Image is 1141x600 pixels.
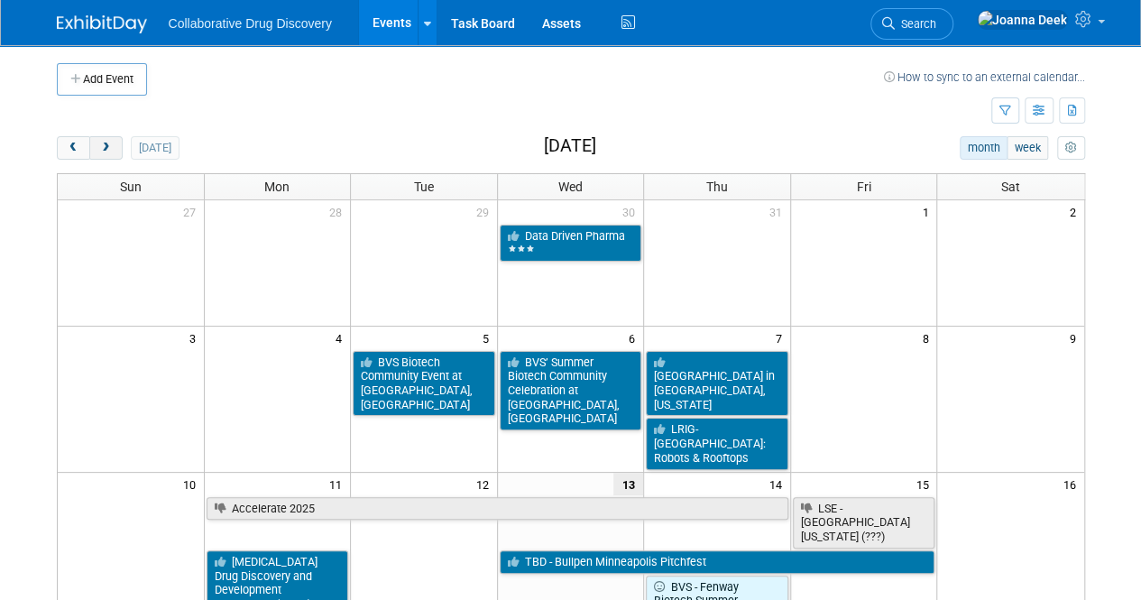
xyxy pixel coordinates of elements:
[131,136,179,160] button: [DATE]
[914,473,936,495] span: 15
[500,351,642,431] a: BVS’ Summer Biotech Community Celebration at [GEOGRAPHIC_DATA], [GEOGRAPHIC_DATA]
[327,473,350,495] span: 11
[613,473,643,495] span: 13
[920,200,936,223] span: 1
[920,327,936,349] span: 8
[327,200,350,223] span: 28
[895,17,936,31] span: Search
[500,550,935,574] a: TBD - Bullpen Minneapolis Pitchfest
[57,15,147,33] img: ExhibitDay
[414,180,434,194] span: Tue
[706,180,728,194] span: Thu
[120,180,142,194] span: Sun
[353,351,495,417] a: BVS Biotech Community Event at [GEOGRAPHIC_DATA], [GEOGRAPHIC_DATA]
[500,225,642,262] a: Data Driven Pharma
[857,180,871,194] span: Fri
[870,8,953,40] a: Search
[1062,473,1084,495] span: 16
[884,70,1085,84] a: How to sync to an external calendar...
[481,327,497,349] span: 5
[768,473,790,495] span: 14
[774,327,790,349] span: 7
[1068,200,1084,223] span: 2
[627,327,643,349] span: 6
[1068,327,1084,349] span: 9
[646,418,788,469] a: LRIG-[GEOGRAPHIC_DATA]: Robots & Rooftops
[543,136,595,156] h2: [DATE]
[621,200,643,223] span: 30
[558,180,583,194] span: Wed
[474,473,497,495] span: 12
[1057,136,1084,160] button: myCustomButton
[960,136,1008,160] button: month
[188,327,204,349] span: 3
[89,136,123,160] button: next
[264,180,290,194] span: Mon
[57,63,147,96] button: Add Event
[181,200,204,223] span: 27
[1065,143,1077,154] i: Personalize Calendar
[977,10,1068,30] img: Joanna Deek
[793,497,935,549] a: LSE - [GEOGRAPHIC_DATA][US_STATE] (???)
[768,200,790,223] span: 31
[1007,136,1048,160] button: week
[1001,180,1020,194] span: Sat
[181,473,204,495] span: 10
[474,200,497,223] span: 29
[57,136,90,160] button: prev
[207,497,788,521] a: Accelerate 2025
[169,16,332,31] span: Collaborative Drug Discovery
[334,327,350,349] span: 4
[646,351,788,417] a: [GEOGRAPHIC_DATA] in [GEOGRAPHIC_DATA], [US_STATE]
